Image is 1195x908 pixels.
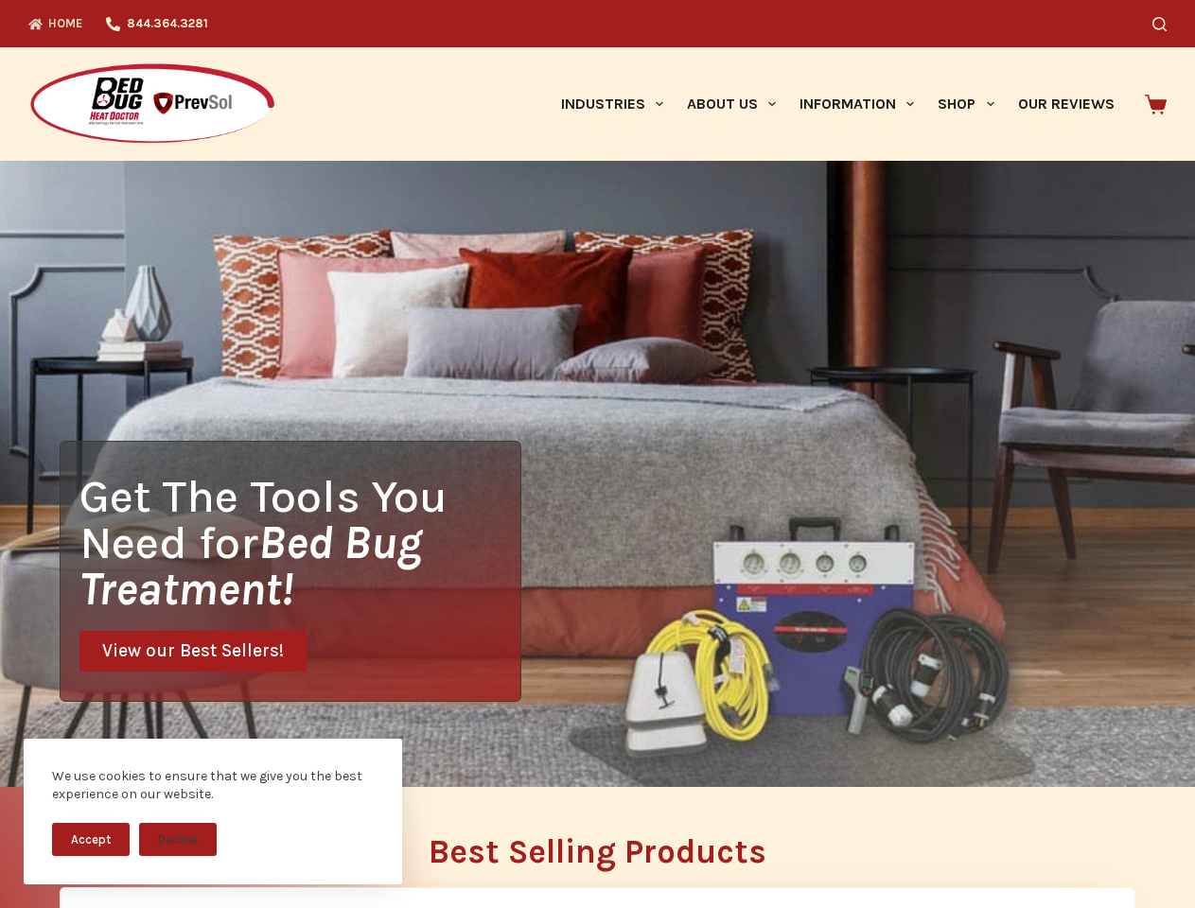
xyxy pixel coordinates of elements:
[1006,47,1126,161] a: Our Reviews
[549,47,1126,161] nav: Primary
[1152,17,1167,31] button: Search
[52,767,374,804] div: We use cookies to ensure that we give you the best experience on our website.
[102,642,284,660] span: View our Best Sellers!
[60,835,1135,868] h2: Best Selling Products
[926,47,1006,161] a: Shop
[79,515,422,616] i: Bed Bug Treatment!
[52,823,130,856] button: Accept
[788,47,926,161] a: Information
[675,47,787,161] a: About Us
[549,47,675,161] a: Industries
[28,62,276,147] img: Prevsol/Bed Bug Heat Doctor
[139,823,217,856] button: Decline
[79,631,307,672] a: View our Best Sellers!
[79,473,520,612] h1: Get The Tools You Need for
